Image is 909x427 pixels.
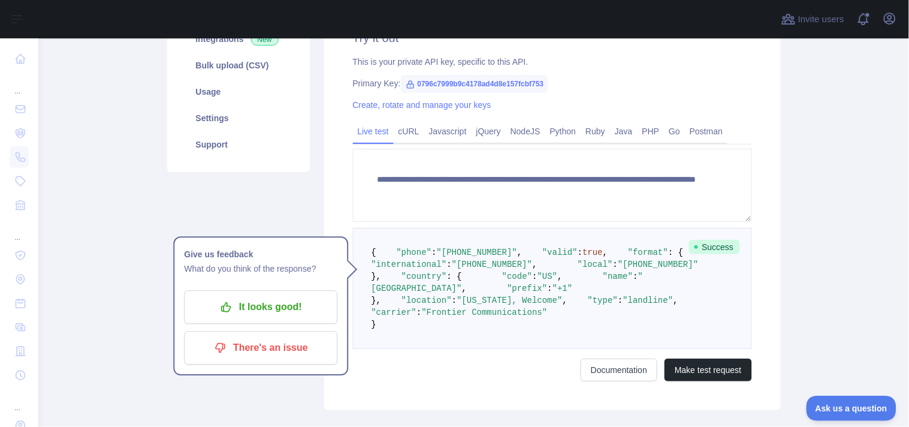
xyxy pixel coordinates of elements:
span: : [633,272,638,281]
span: "international" [372,260,447,269]
span: "carrier" [372,308,417,317]
span: "phone" [397,248,432,257]
span: "landline" [623,296,674,305]
span: : [618,296,623,305]
span: , [563,296,567,305]
span: "[US_STATE], Welcome" [457,296,562,305]
span: : [447,260,452,269]
a: Bulk upload (CSV) [182,52,295,79]
a: jQuery [472,122,506,141]
span: } [372,320,376,329]
a: PHP [638,122,665,141]
span: "[PHONE_NUMBER]" [618,260,698,269]
a: Usage [182,79,295,105]
span: "location" [401,296,452,305]
span: : { [668,248,683,257]
div: ... [10,72,29,96]
button: Invite users [779,10,847,29]
span: , [532,260,537,269]
span: }, [372,296,382,305]
span: : [578,248,582,257]
a: NodeJS [506,122,545,141]
span: : { [447,272,462,281]
h1: Give us feedback [184,248,337,262]
button: It looks good! [184,291,337,324]
a: Postman [685,122,727,141]
button: There's an issue [184,332,337,365]
a: Live test [353,122,394,141]
span: , [603,248,608,257]
p: There's an issue [193,338,328,359]
a: Support [182,131,295,158]
a: Create, rotate and manage your keys [353,100,491,110]
span: : [532,272,537,281]
a: Java [610,122,638,141]
span: : [452,296,457,305]
span: , [462,284,467,293]
a: cURL [394,122,424,141]
span: "code" [502,272,532,281]
span: , [557,272,562,281]
span: Invite users [798,13,844,26]
p: It looks good! [193,297,328,318]
span: "Frontier Communications" [422,308,548,317]
span: true [582,248,603,257]
span: : [548,284,552,293]
span: 0796c7999b9c4178ad4d8e157fcbf753 [401,75,549,93]
span: , [674,296,678,305]
div: ... [10,218,29,242]
a: Ruby [581,122,610,141]
span: "name" [603,272,633,281]
span: "local" [578,260,613,269]
span: Success [689,240,740,254]
a: Documentation [581,359,657,381]
div: ... [10,389,29,413]
span: "+1" [552,284,573,293]
span: "type" [588,296,618,305]
span: { [372,248,376,257]
span: New [251,34,279,46]
a: Integrations New [182,26,295,52]
span: : [431,248,436,257]
div: Primary Key: [353,77,752,89]
span: "[PHONE_NUMBER]" [452,260,532,269]
span: , [517,248,522,257]
span: "valid" [542,248,578,257]
span: "format" [628,248,668,257]
a: Go [664,122,685,141]
a: Javascript [424,122,472,141]
span: "prefix" [507,284,547,293]
span: }, [372,272,382,281]
span: "[PHONE_NUMBER]" [437,248,517,257]
span: "US" [537,272,558,281]
span: : [416,308,421,317]
iframe: Toggle Customer Support [807,396,897,421]
span: "country" [401,272,447,281]
span: : [613,260,618,269]
a: Python [545,122,581,141]
button: Make test request [665,359,751,381]
a: Settings [182,105,295,131]
p: What do you think of the response? [184,262,337,276]
div: This is your private API key, specific to this API. [353,56,752,68]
